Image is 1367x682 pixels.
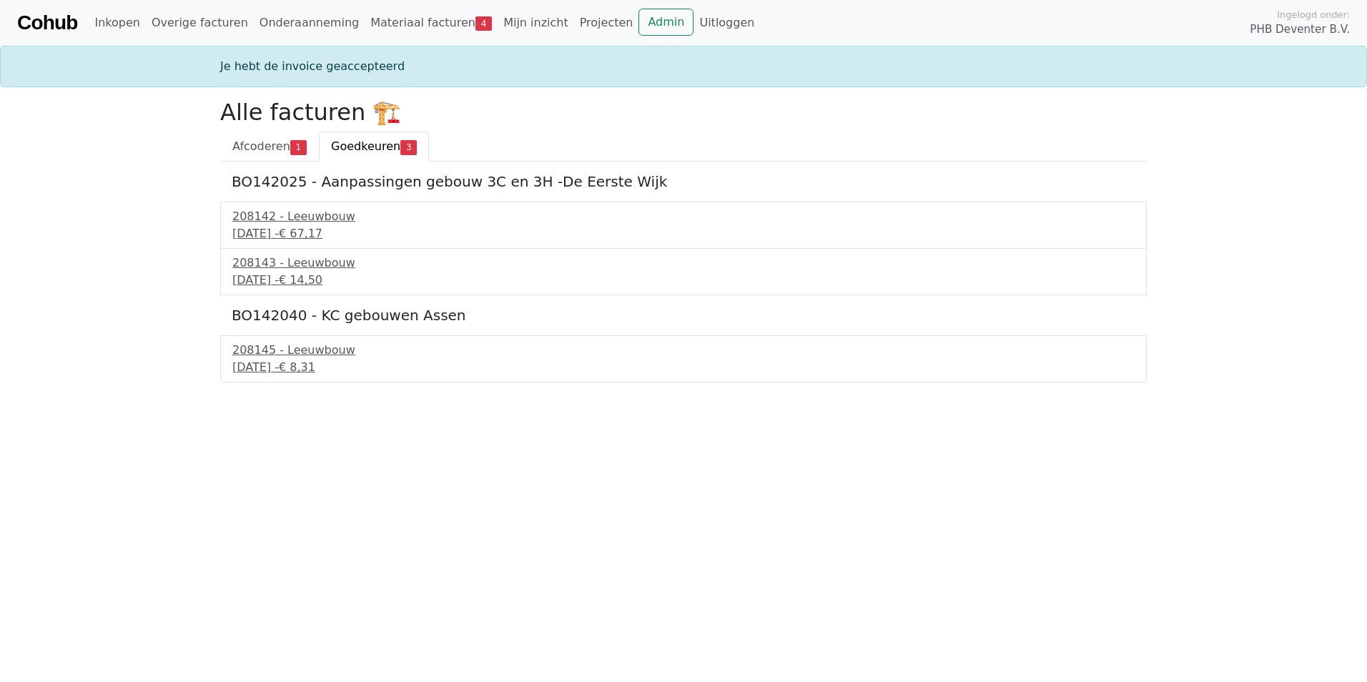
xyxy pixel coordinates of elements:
[638,9,694,36] a: Admin
[232,173,1135,190] h5: BO142025 - Aanpassingen gebouw 3C en 3H -De Eerste Wijk
[232,342,1135,376] a: 208145 - Leeuwbouw[DATE] -€ 8,31
[290,140,307,154] span: 1
[220,99,1147,126] h2: Alle facturen 🏗️
[365,9,498,37] a: Materiaal facturen4
[232,342,1135,359] div: 208145 - Leeuwbouw
[694,9,760,37] a: Uitloggen
[475,16,492,31] span: 4
[232,254,1135,272] div: 208143 - Leeuwbouw
[89,9,145,37] a: Inkopen
[279,360,315,374] span: € 8,31
[212,58,1155,75] div: Je hebt de invoice geaccepteerd
[254,9,365,37] a: Onderaanneming
[331,139,400,153] span: Goedkeuren
[17,6,77,40] a: Cohub
[574,9,639,37] a: Projecten
[1277,8,1350,21] span: Ingelogd onder:
[232,272,1135,289] div: [DATE] -
[232,254,1135,289] a: 208143 - Leeuwbouw[DATE] -€ 14,50
[279,227,322,240] span: € 67,17
[1250,21,1350,38] span: PHB Deventer B.V.
[498,9,574,37] a: Mijn inzicht
[232,208,1135,242] a: 208142 - Leeuwbouw[DATE] -€ 67,17
[220,132,319,162] a: Afcoderen1
[232,307,1135,324] h5: BO142040 - KC gebouwen Assen
[232,359,1135,376] div: [DATE] -
[232,139,290,153] span: Afcoderen
[232,225,1135,242] div: [DATE] -
[400,140,417,154] span: 3
[279,273,322,287] span: € 14,50
[232,208,1135,225] div: 208142 - Leeuwbouw
[146,9,254,37] a: Overige facturen
[319,132,429,162] a: Goedkeuren3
